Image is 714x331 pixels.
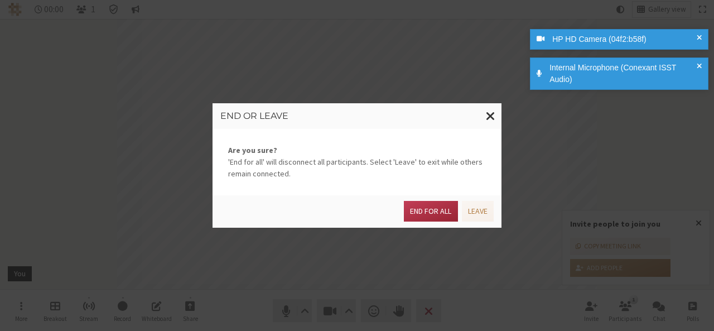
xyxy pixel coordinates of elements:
button: Close modal [480,103,501,129]
button: End for all [404,201,457,222]
button: Leave [462,201,494,222]
div: HP HD Camera (04f2:b58f) [548,33,701,45]
div: Internal Microphone (Conexant ISST Audio) [546,62,701,85]
strong: Are you sure? [228,145,486,156]
h3: End or leave [220,111,494,121]
div: 'End for all' will disconnect all participants. Select 'Leave' to exit while others remain connec... [213,129,501,195]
